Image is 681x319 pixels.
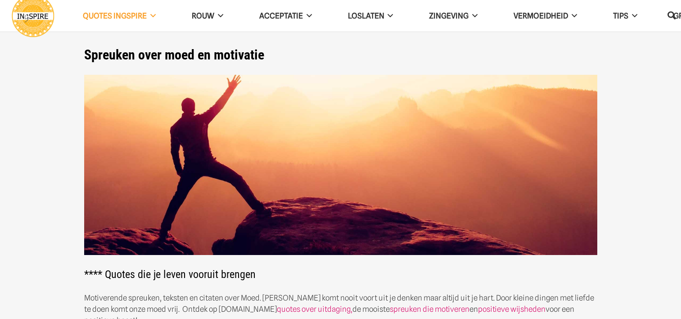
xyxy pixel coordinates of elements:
[348,11,384,20] span: Loslaten
[478,305,546,314] a: positieve wijsheden
[83,11,147,20] span: QUOTES INGSPIRE
[192,11,214,20] span: ROUW
[496,5,595,27] a: VERMOEIDHEID
[84,75,597,281] h2: **** Quotes die je leven vooruit brengen
[595,5,655,27] a: TIPS
[259,11,303,20] span: Acceptatie
[514,11,568,20] span: VERMOEIDHEID
[241,5,330,27] a: Acceptatie
[65,5,174,27] a: QUOTES INGSPIRE
[84,75,597,255] img: Spreuken over moed, moedig zijn en mooie woorden over uitdaging en kracht - ingspire.nl
[84,47,597,63] h1: Spreuken over moed en motivatie
[663,5,681,27] a: Zoeken
[174,5,241,27] a: ROUW
[613,11,628,20] span: TIPS
[330,5,411,27] a: Loslaten
[411,5,496,27] a: Zingeving
[429,11,469,20] span: Zingeving
[277,305,352,314] a: quotes over uitdaging,
[390,305,469,314] a: spreuken die motiveren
